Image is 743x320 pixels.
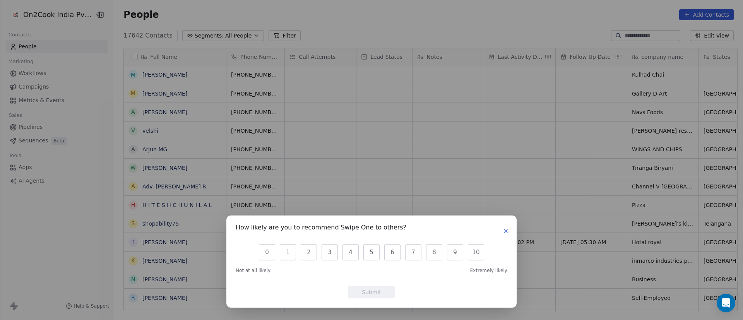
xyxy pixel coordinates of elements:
button: 5 [363,244,380,260]
span: Not at all likely [236,267,270,274]
button: 2 [301,244,317,260]
button: 8 [426,244,442,260]
button: 9 [447,244,463,260]
button: 1 [280,244,296,260]
button: 0 [259,244,275,260]
button: 3 [322,244,338,260]
button: 7 [405,244,421,260]
h1: How likely are you to recommend Swipe One to others? [236,225,406,233]
button: 4 [342,244,359,260]
span: Extremely likely [470,267,507,274]
button: 6 [384,244,401,260]
button: Submit [348,286,395,298]
button: 10 [468,244,484,260]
